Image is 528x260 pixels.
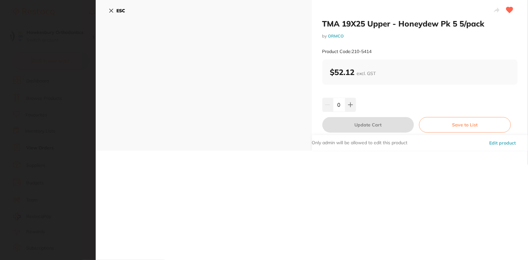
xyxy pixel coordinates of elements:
[322,49,372,54] small: Product Code: 210-5414
[312,140,408,146] p: Only admin will be allowed to edit this product
[487,135,518,151] button: Edit product
[322,19,518,28] h2: TMA 19X25 Upper - Honeydew Pk 5 5/pack
[328,33,344,38] a: ORMCO
[116,8,125,14] b: ESC
[322,34,518,38] small: by
[330,67,376,77] b: $52.12
[322,117,414,133] button: Update Cart
[357,70,376,76] span: excl. GST
[419,117,511,133] button: Save to List
[109,5,125,16] button: ESC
